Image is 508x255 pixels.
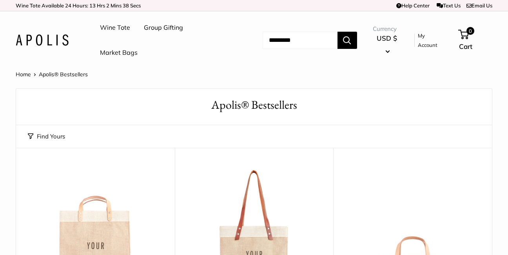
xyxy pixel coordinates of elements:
span: Apolis® Bestsellers [39,71,88,78]
a: Help Center [396,2,430,9]
a: Group Gifting [144,22,183,34]
input: Search... [263,32,337,49]
span: USD $ [377,34,397,42]
button: Find Yours [28,131,65,142]
span: 38 [123,2,129,9]
img: Apolis [16,34,69,46]
button: USD $ [373,32,401,57]
a: Market Bags [100,47,138,59]
span: Currency [373,23,401,34]
span: Hrs [97,2,105,9]
a: 0 Cart [459,28,492,53]
span: Cart [459,42,472,50]
a: Wine Tote [100,22,130,34]
a: Text Us [437,2,461,9]
a: Email Us [466,2,492,9]
span: Mins [111,2,122,9]
a: Home [16,71,31,78]
span: 13 [89,2,96,9]
span: Secs [130,2,141,9]
a: My Account [418,31,445,50]
nav: Breadcrumb [16,69,88,79]
h1: Apolis® Bestsellers [28,97,480,113]
span: 0 [466,27,474,35]
span: 2 [106,2,109,9]
button: Search [337,32,357,49]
